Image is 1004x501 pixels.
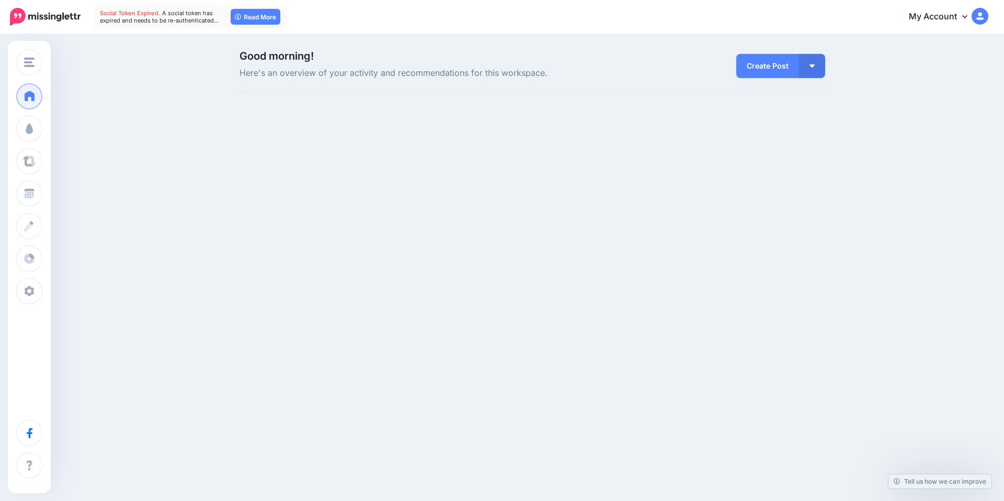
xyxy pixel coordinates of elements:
[888,474,991,488] a: Tell us how we can improve
[100,9,161,17] span: Social Token Expired.
[10,8,81,26] img: Missinglettr
[239,50,314,62] span: Good morning!
[736,54,799,78] a: Create Post
[100,9,219,24] span: A social token has expired and needs to be re-authenticated…
[809,64,815,68] img: arrow-down-white.png
[898,4,988,30] a: My Account
[24,58,35,67] img: menu.png
[239,66,625,80] span: Here's an overview of your activity and recommendations for this workspace.
[231,9,280,25] a: Read More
